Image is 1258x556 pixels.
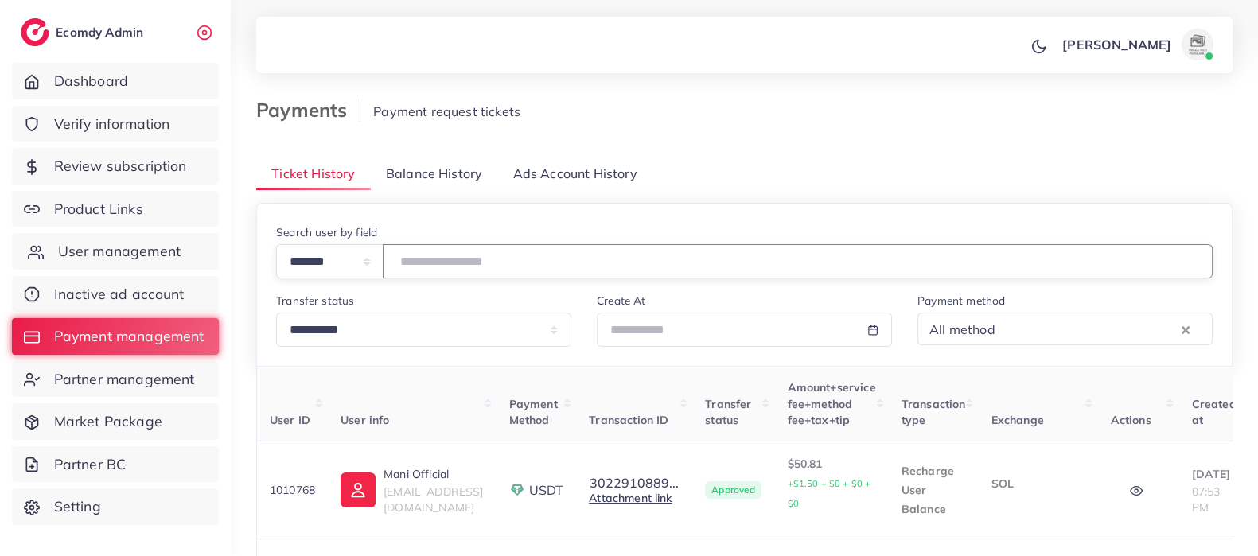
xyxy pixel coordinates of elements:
a: Review subscription [12,148,219,185]
p: SOL [991,474,1085,493]
span: Product Links [54,199,143,220]
label: Payment method [917,293,1005,309]
a: logoEcomdy Admin [21,18,147,46]
span: Transaction type [902,397,966,427]
a: Setting [12,488,219,525]
span: User management [58,241,181,262]
span: Balance History [386,165,482,183]
h3: Payments [256,99,360,122]
span: Review subscription [54,156,187,177]
img: ic-user-info.36bf1079.svg [341,472,376,507]
span: Created at [1191,397,1236,427]
label: Create At [597,293,645,309]
span: Market Package [54,411,162,432]
span: Exchange [991,413,1043,427]
label: Search user by field [276,224,377,240]
a: Inactive ad account [12,276,219,313]
span: Inactive ad account [54,284,185,305]
span: Payment request tickets [373,103,520,119]
span: Transaction ID [589,413,668,427]
span: Verify information [54,114,170,134]
span: Dashboard [54,71,128,91]
p: $50.81 [787,454,875,513]
span: 07:53 PM [1191,484,1220,515]
img: logo [21,18,49,46]
p: Recharge User Balance [902,461,966,519]
span: Approved [705,481,761,499]
a: Payment management [12,318,219,355]
button: Clear Selected [1182,320,1190,338]
input: Search for option [1000,317,1178,341]
span: USDT [529,481,564,500]
p: 1010768 [270,480,315,500]
small: +$1.50 + $0 + $0 + $0 [787,478,870,509]
p: [DATE] [1191,465,1236,484]
a: Partner BC [12,446,219,483]
a: Product Links [12,191,219,227]
a: Market Package [12,403,219,440]
span: Partner BC [54,454,127,475]
a: Partner management [12,361,219,398]
span: All method [926,317,999,341]
span: User ID [270,413,310,427]
span: User info [341,413,389,427]
div: Search for option [917,313,1213,345]
a: [PERSON_NAME]avatar [1054,29,1220,60]
span: Amount+service fee+method fee+tax+tip [787,380,875,427]
span: Transfer status [705,397,751,427]
a: Attachment link [589,491,672,505]
a: Dashboard [12,63,219,99]
span: Actions [1110,413,1151,427]
img: payment [509,482,525,498]
span: Ads Account History [513,165,637,183]
span: Setting [54,496,101,517]
span: Payment management [54,326,204,347]
a: Verify information [12,106,219,142]
img: avatar [1182,29,1213,60]
span: Payment Method [509,397,558,427]
button: 3022910889... [589,476,680,490]
h2: Ecomdy Admin [56,25,147,40]
a: User management [12,233,219,270]
p: Mani Official [384,465,483,484]
label: Transfer status [276,293,354,309]
p: [PERSON_NAME] [1062,35,1171,54]
span: Partner management [54,369,195,390]
span: [EMAIL_ADDRESS][DOMAIN_NAME] [384,484,483,515]
span: Ticket History [271,165,355,183]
